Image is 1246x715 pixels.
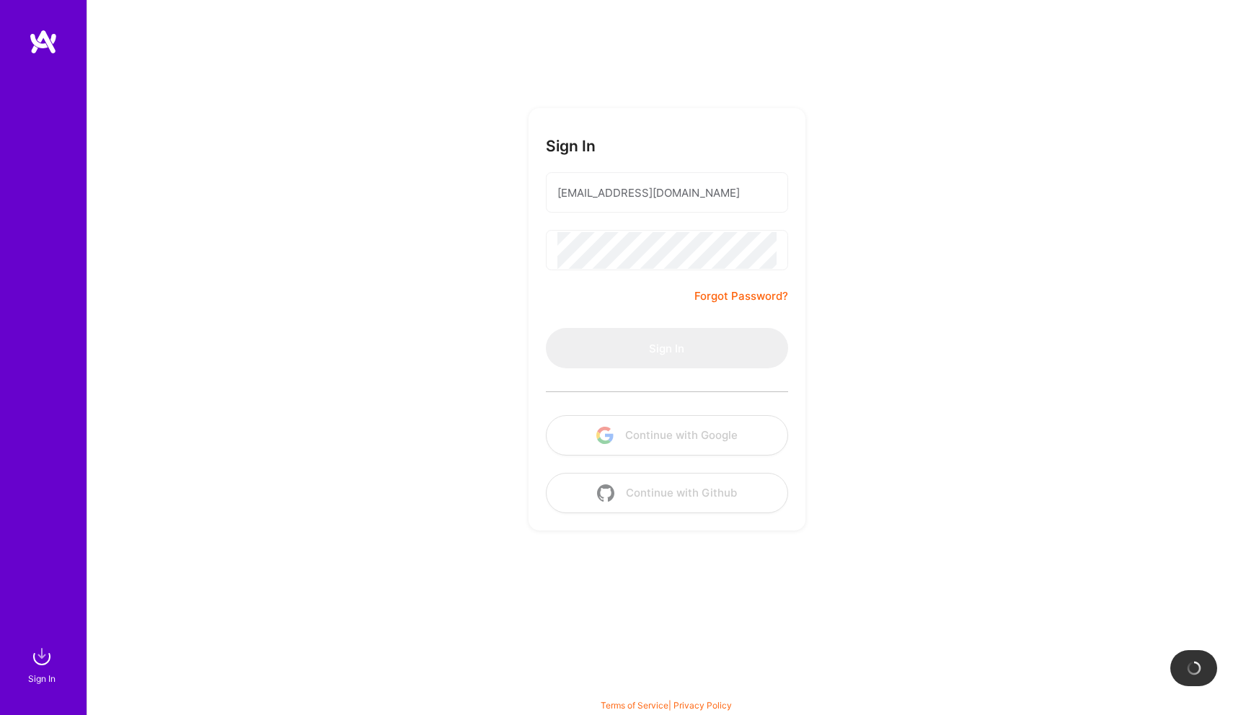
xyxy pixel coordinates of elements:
a: sign inSign In [30,642,56,686]
button: Sign In [546,328,788,368]
span: | [601,700,732,711]
input: Email... [557,174,777,211]
img: loading [1186,660,1202,676]
div: Sign In [28,671,56,686]
div: © 2025 ATeams Inc., All rights reserved. [87,672,1246,708]
a: Terms of Service [601,700,668,711]
a: Privacy Policy [673,700,732,711]
img: sign in [27,642,56,671]
h3: Sign In [546,137,596,155]
img: icon [596,427,614,444]
img: logo [29,29,58,55]
button: Continue with Github [546,473,788,513]
a: Forgot Password? [694,288,788,305]
img: icon [597,484,614,502]
button: Continue with Google [546,415,788,456]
